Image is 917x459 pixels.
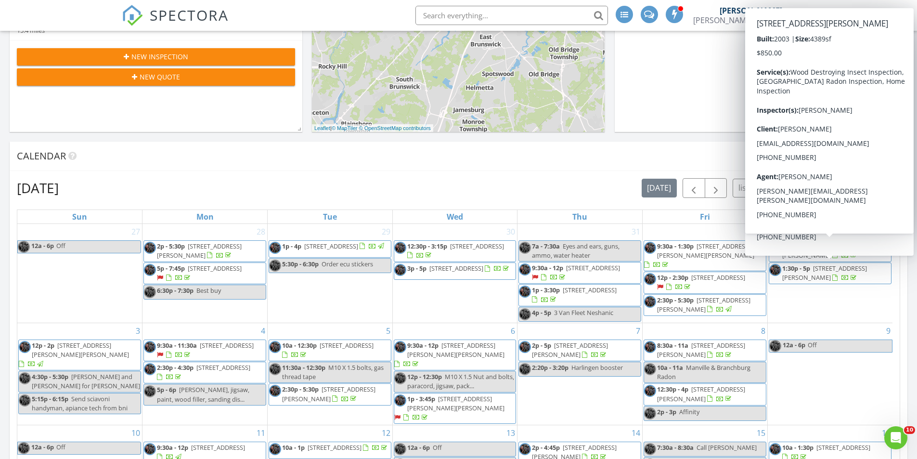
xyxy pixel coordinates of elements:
[144,264,156,276] img: dsc_1493.jpg
[532,263,563,272] span: 9:30a - 12p
[450,242,504,250] span: [STREET_ADDRESS]
[407,341,504,359] span: [STREET_ADDRESS][PERSON_NAME][PERSON_NAME]
[282,443,389,452] a: 10a - 1p [STREET_ADDRESS]
[282,341,317,350] span: 10a - 12:30p
[644,296,656,308] img: dsc_1493.jpg
[407,242,447,250] span: 12:30p - 3:15p
[644,443,656,455] img: dsc_1493.jpg
[644,242,656,254] img: dsc_1493.jpg
[532,242,620,260] span: Eyes and ears, guns, ammo, water heater
[769,443,781,455] img: dsc_1493.jpg
[394,341,504,368] a: 9:30a - 12p [STREET_ADDRESS][PERSON_NAME][PERSON_NAME]
[532,286,617,303] a: 1p - 3:30p [STREET_ADDRESS]
[643,323,768,425] td: Go to August 8, 2025
[657,385,745,403] span: [STREET_ADDRESS][PERSON_NAME]
[532,308,551,317] span: 4p - 5p
[394,394,406,407] img: dsc_1493.jpg
[642,179,677,197] button: [DATE]
[282,242,386,250] a: 1p - 4p [STREET_ADDRESS]
[392,224,517,323] td: Go to July 30, 2025
[657,363,683,372] span: 10a - 11a
[777,179,807,197] button: week
[691,273,745,282] span: [STREET_ADDRESS]
[566,263,620,272] span: [STREET_ADDRESS]
[134,323,142,339] a: Go to August 3, 2025
[70,210,89,223] a: Sunday
[767,224,892,323] td: Go to August 2, 2025
[517,224,643,323] td: Go to July 31, 2025
[657,341,745,359] span: [STREET_ADDRESS][PERSON_NAME]
[644,385,656,397] img: dsc_1493.jpg
[31,241,54,253] span: 12a - 6p
[157,286,194,295] span: 6:30p - 7:30p
[769,240,891,262] a: 10a - 1:30p [STREET_ADDRESS][PERSON_NAME]
[144,242,156,254] img: dsc_1493.jpg
[157,363,194,372] span: 2:30p - 4:30p
[269,383,391,405] a: 2:30p - 5:30p [STREET_ADDRESS][PERSON_NAME]
[445,210,465,223] a: Wednesday
[433,443,442,452] span: Off
[157,363,250,381] a: 2:30p - 4:30p [STREET_ADDRESS]
[407,264,511,273] a: 3p - 5p [STREET_ADDRESS]
[196,363,250,372] span: [STREET_ADDRESS]
[644,294,766,316] a: 2:30p - 5:30p [STREET_ADDRESS][PERSON_NAME]
[19,372,31,384] img: dsc_1493.jpg
[144,385,156,397] img: dsc_1493.jpg
[698,210,712,223] a: Friday
[759,323,767,339] a: Go to August 8, 2025
[384,323,392,339] a: Go to August 5, 2025
[144,341,156,353] img: dsc_1493.jpg
[143,240,266,262] a: 2p - 5:30p [STREET_ADDRESS][PERSON_NAME]
[657,296,694,304] span: 2:30p - 5:30p
[394,240,517,262] a: 12:30p - 3:15p [STREET_ADDRESS]
[657,273,745,291] a: 12p - 2:30p [STREET_ADDRESS]
[312,124,433,132] div: |
[32,394,128,412] span: Send sciavoni handyman, apiance tech from bni
[519,308,531,320] img: dsc_1493.jpg
[19,394,31,407] img: dsc_1493.jpg
[782,443,814,452] span: 10a - 1:30p
[532,242,560,250] span: 7a - 7:30a
[269,341,281,353] img: dsc_1493.jpg
[657,443,694,452] span: 7:30a - 8:30a
[644,240,766,272] a: 9:30a - 1:30p [STREET_ADDRESS][PERSON_NAME][PERSON_NAME]
[282,363,384,381] span: M10 X 1.5 bolts, gas thread tape
[769,340,781,352] img: dsc_1493.jpg
[657,242,754,260] span: [STREET_ADDRESS][PERSON_NAME][PERSON_NAME]
[754,179,778,197] button: day
[17,323,142,425] td: Go to August 3, 2025
[269,340,391,361] a: 10a - 12:30p [STREET_ADDRESS]
[129,224,142,239] a: Go to July 27, 2025
[32,341,129,359] span: [STREET_ADDRESS][PERSON_NAME][PERSON_NAME]
[767,323,892,425] td: Go to August 9, 2025
[644,363,656,375] img: dsc_1493.jpg
[644,273,656,285] img: dsc_1493.jpg
[394,340,517,371] a: 9:30a - 12p [STREET_ADDRESS][PERSON_NAME][PERSON_NAME]
[806,179,839,197] button: cal wk
[429,264,483,273] span: [STREET_ADDRESS]
[643,224,768,323] td: Go to August 1, 2025
[816,443,870,452] span: [STREET_ADDRESS]
[782,340,806,352] span: 12a - 6p
[122,13,229,33] a: SPECTORA
[200,341,254,350] span: [STREET_ADDRESS]
[32,372,140,390] span: [PERSON_NAME] and [PERSON_NAME] for [PERSON_NAME]
[759,224,767,239] a: Go to August 1, 2025
[269,442,391,459] a: 10a - 1p [STREET_ADDRESS]
[19,341,129,368] a: 12p - 2p [STREET_ADDRESS][PERSON_NAME][PERSON_NAME]
[755,425,767,441] a: Go to August 15, 2025
[157,443,188,452] span: 9:30a - 12p
[157,264,185,273] span: 5p - 7:45p
[32,394,68,403] span: 5:15p - 6:15p
[532,341,608,359] a: 2p - 5p [STREET_ADDRESS][PERSON_NAME]
[838,179,865,197] button: 4 wk
[782,242,870,260] span: [STREET_ADDRESS][PERSON_NAME]
[644,341,656,353] img: dsc_1493.jpg
[884,426,907,449] iframe: Intercom live chat
[782,242,870,260] a: 10a - 1:30p [STREET_ADDRESS][PERSON_NAME]
[782,264,867,282] a: 1:30p - 5p [STREET_ADDRESS][PERSON_NAME]
[269,363,281,375] img: dsc_1493.jpg
[884,323,892,339] a: Go to August 9, 2025
[140,72,180,82] span: New Quote
[282,385,375,403] a: 2:30p - 5:30p [STREET_ADDRESS][PERSON_NAME]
